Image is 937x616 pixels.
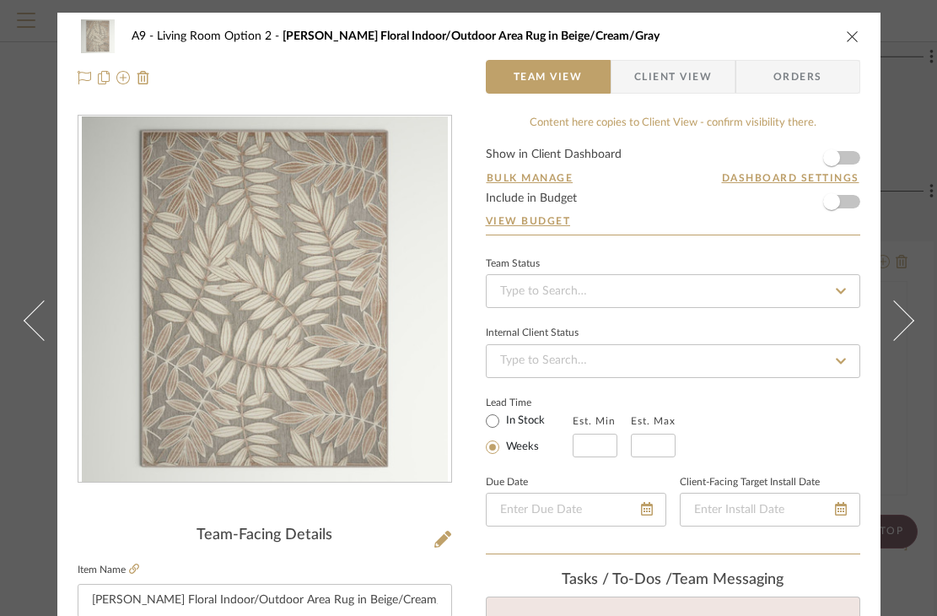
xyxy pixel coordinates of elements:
[283,30,660,42] span: [PERSON_NAME] Floral Indoor/Outdoor Area Rug in Beige/Cream/Gray
[157,30,283,42] span: Living Room Option 2
[486,170,574,186] button: Bulk Manage
[486,260,540,268] div: Team Status
[486,571,860,590] div: team Messaging
[514,60,583,94] span: Team View
[845,29,860,44] button: close
[680,493,860,527] input: Enter Install Date
[573,415,616,427] label: Est. Min
[721,170,860,186] button: Dashboard Settings
[82,116,448,483] img: f360ebc4-cf17-4d46-ad58-e4160c7bc194_436x436.jpg
[78,116,451,483] div: 0
[137,71,150,84] img: Remove from project
[132,30,157,42] span: A9
[78,19,118,53] img: f360ebc4-cf17-4d46-ad58-e4160c7bc194_48x40.jpg
[486,410,573,457] mat-radio-group: Select item type
[755,60,841,94] span: Orders
[78,563,139,577] label: Item Name
[634,60,712,94] span: Client View
[680,478,820,487] label: Client-Facing Target Install Date
[486,274,860,308] input: Type to Search…
[631,415,676,427] label: Est. Max
[486,115,860,132] div: Content here copies to Client View - confirm visibility there.
[486,478,528,487] label: Due Date
[486,214,860,228] a: View Budget
[503,440,539,455] label: Weeks
[78,527,452,545] div: Team-Facing Details
[503,413,545,429] label: In Stock
[486,329,579,338] div: Internal Client Status
[486,493,666,527] input: Enter Due Date
[562,572,672,587] span: Tasks / To-Dos /
[486,395,573,410] label: Lead Time
[486,344,860,378] input: Type to Search…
